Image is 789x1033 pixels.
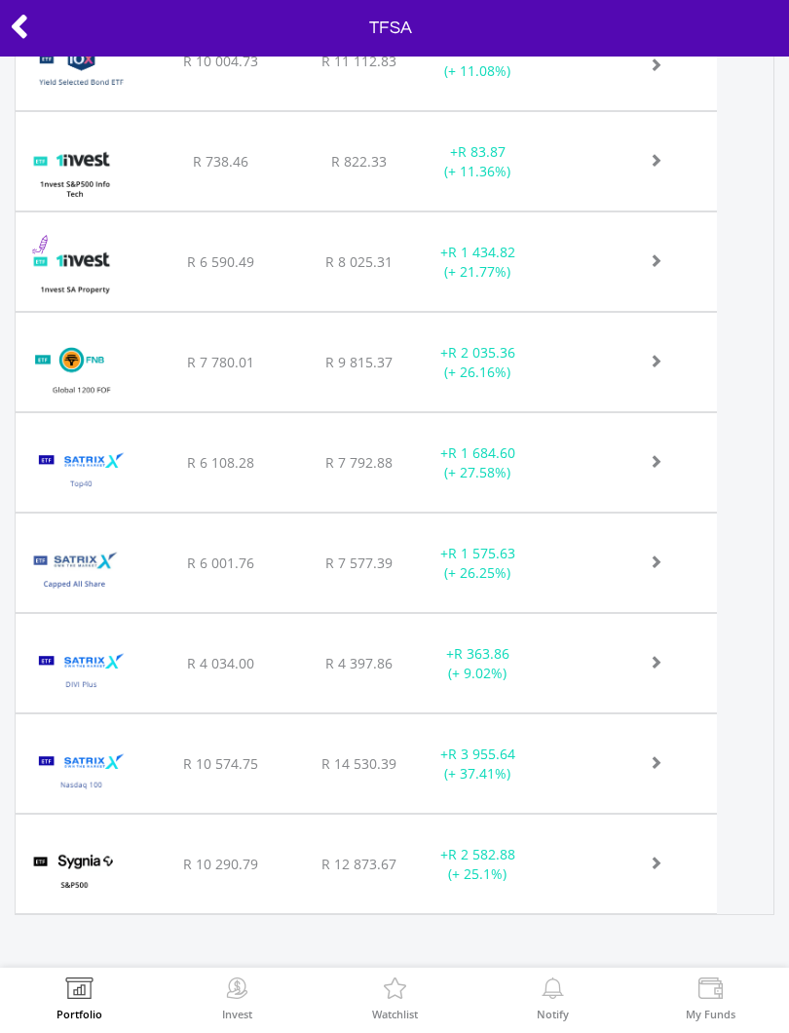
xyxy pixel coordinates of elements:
[56,1009,102,1019] label: Portfolio
[25,36,137,105] img: TFSA.CSYSB.png
[64,977,94,1005] img: View Portfolio
[417,343,539,382] div: + (+ 26.16%)
[222,977,252,1019] a: Invest
[222,977,252,1005] img: Invest Now
[417,142,539,181] div: + (+ 11.36%)
[417,243,539,282] div: + (+ 21.77%)
[417,644,539,683] div: + (+ 9.02%)
[187,252,254,271] span: R 6 590.49
[695,977,726,1005] img: View Funds
[448,343,515,362] span: R 2 035.36
[448,845,515,863] span: R 2 582.88
[25,538,124,607] img: TFSA.STXCAP.png
[25,337,137,406] img: TFSA.FNBEQF.png
[458,142,506,161] span: R 83.87
[380,977,410,1005] img: Watchlist
[183,52,258,70] span: R 10 004.73
[448,42,515,60] span: R 1 108.10
[686,1009,735,1019] label: My Funds
[417,745,539,784] div: + (+ 37.41%)
[25,237,124,306] img: TFSA.ETFSAP.png
[25,739,137,808] img: TFSA.STXNDQ.png
[448,443,515,462] span: R 1 684.60
[448,243,515,261] span: R 1 434.82
[25,839,124,908] img: TFSA.SYG500.png
[372,1009,418,1019] label: Watchlist
[331,152,387,171] span: R 822.33
[321,855,396,873] span: R 12 873.67
[537,977,569,1019] a: Notify
[325,252,393,271] span: R 8 025.31
[448,745,515,763] span: R 3 955.64
[325,353,393,371] span: R 9 815.37
[187,453,254,472] span: R 6 108.28
[187,554,254,572] span: R 6 001.76
[187,654,254,672] span: R 4 034.00
[372,977,418,1019] a: Watchlist
[56,977,102,1019] a: Portfolio
[325,453,393,472] span: R 7 792.88
[325,554,393,572] span: R 7 577.39
[417,443,539,482] div: + (+ 27.58%)
[183,855,258,873] span: R 10 290.79
[325,654,393,672] span: R 4 397.86
[417,544,539,583] div: + (+ 26.25%)
[448,544,515,562] span: R 1 575.63
[417,42,539,81] div: + (+ 11.08%)
[25,136,124,206] img: TFSA.ETF5IT.png
[193,152,248,171] span: R 738.46
[222,1009,252,1019] label: Invest
[538,977,568,1005] img: View Notifications
[537,1009,569,1019] label: Notify
[321,52,396,70] span: R 11 112.83
[25,638,137,708] img: TFSA.STXDIV.png
[321,754,396,773] span: R 14 530.39
[183,754,258,773] span: R 10 574.75
[417,845,539,884] div: + (+ 25.1%)
[25,438,137,507] img: TFSA.STX40.png
[686,977,735,1019] a: My Funds
[454,644,509,663] span: R 363.86
[187,353,254,371] span: R 7 780.01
